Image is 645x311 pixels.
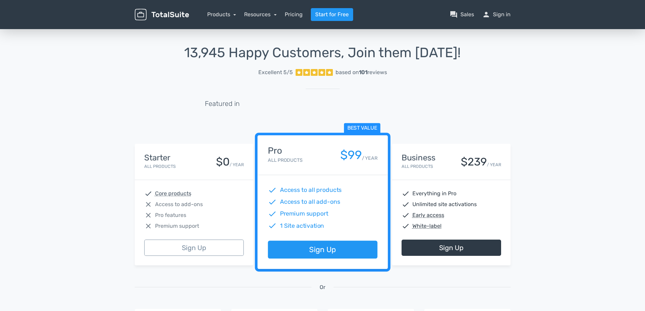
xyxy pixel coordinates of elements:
[268,198,277,206] span: check
[402,211,410,219] span: check
[268,241,377,259] a: Sign Up
[412,211,444,219] abbr: Early access
[336,68,387,76] div: based on reviews
[450,10,458,19] span: question_answer
[450,10,474,19] a: question_answerSales
[205,100,240,107] h5: Featured in
[344,123,380,134] span: Best value
[230,161,244,168] small: / YEAR
[482,10,490,19] span: person
[268,209,277,218] span: check
[362,155,377,162] small: / YEAR
[402,240,501,256] a: Sign Up
[155,190,191,198] abbr: Core products
[320,283,325,291] span: Or
[155,200,203,208] span: Access to add-ons
[280,186,342,195] span: Access to all products
[144,211,152,219] span: close
[402,153,435,162] h4: Business
[155,222,199,230] span: Premium support
[268,186,277,195] span: check
[258,68,293,76] span: Excellent 5/5
[144,164,176,169] small: All Products
[244,11,277,18] a: Resources
[412,190,456,198] span: Everything in Pro
[268,157,302,163] small: All Products
[412,200,477,208] span: Unlimited site activations
[482,10,511,19] a: personSign in
[402,222,410,230] span: check
[340,149,362,162] div: $99
[311,8,353,21] a: Start for Free
[280,198,340,206] span: Access to all add-ons
[268,146,302,156] h4: Pro
[487,161,501,168] small: / YEAR
[144,222,152,230] span: close
[359,69,367,75] strong: 101
[135,9,189,21] img: TotalSuite for WordPress
[155,211,186,219] span: Pro features
[268,221,277,230] span: check
[207,11,236,18] a: Products
[135,66,511,79] a: Excellent 5/5 based on101reviews
[402,190,410,198] span: check
[402,200,410,208] span: check
[461,156,487,168] div: $239
[144,240,244,256] a: Sign Up
[135,45,511,60] h1: 13,945 Happy Customers, Join them [DATE]!
[280,221,324,230] span: 1 Site activation
[402,164,433,169] small: All Products
[280,209,328,218] span: Premium support
[144,190,152,198] span: check
[285,10,303,19] a: Pricing
[144,153,176,162] h4: Starter
[412,222,442,230] abbr: White-label
[144,200,152,208] span: close
[216,156,230,168] div: $0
